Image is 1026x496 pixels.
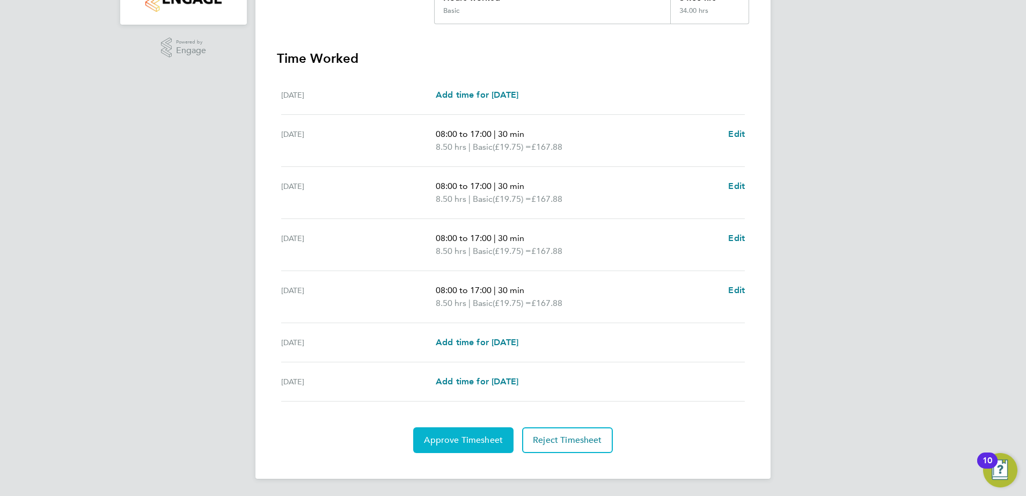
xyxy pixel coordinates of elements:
[473,297,493,310] span: Basic
[436,285,492,295] span: 08:00 to 17:00
[728,129,745,139] span: Edit
[494,233,496,243] span: |
[424,435,503,446] span: Approve Timesheet
[728,128,745,141] a: Edit
[281,375,436,388] div: [DATE]
[473,141,493,154] span: Basic
[468,142,471,152] span: |
[176,38,206,47] span: Powered by
[436,89,518,101] a: Add time for [DATE]
[670,6,749,24] div: 34.00 hrs
[531,298,562,308] span: £167.88
[473,193,493,206] span: Basic
[983,453,1017,487] button: Open Resource Center, 10 new notifications
[281,128,436,154] div: [DATE]
[281,284,436,310] div: [DATE]
[522,427,613,453] button: Reject Timesheet
[533,435,602,446] span: Reject Timesheet
[436,142,466,152] span: 8.50 hrs
[531,246,562,256] span: £167.88
[531,142,562,152] span: £167.88
[468,194,471,204] span: |
[494,181,496,191] span: |
[436,129,492,139] span: 08:00 to 17:00
[436,337,518,347] span: Add time for [DATE]
[281,89,436,101] div: [DATE]
[531,194,562,204] span: £167.88
[281,180,436,206] div: [DATE]
[983,461,992,475] div: 10
[436,376,518,386] span: Add time for [DATE]
[498,285,524,295] span: 30 min
[436,246,466,256] span: 8.50 hrs
[176,46,206,55] span: Engage
[728,180,745,193] a: Edit
[436,298,466,308] span: 8.50 hrs
[493,298,531,308] span: (£19.75) =
[443,6,459,15] div: Basic
[494,129,496,139] span: |
[493,142,531,152] span: (£19.75) =
[498,181,524,191] span: 30 min
[493,246,531,256] span: (£19.75) =
[494,285,496,295] span: |
[473,245,493,258] span: Basic
[728,181,745,191] span: Edit
[728,285,745,295] span: Edit
[436,181,492,191] span: 08:00 to 17:00
[277,50,749,67] h3: Time Worked
[436,233,492,243] span: 08:00 to 17:00
[728,233,745,243] span: Edit
[436,90,518,100] span: Add time for [DATE]
[436,194,466,204] span: 8.50 hrs
[436,375,518,388] a: Add time for [DATE]
[281,336,436,349] div: [DATE]
[498,233,524,243] span: 30 min
[281,232,436,258] div: [DATE]
[468,246,471,256] span: |
[498,129,524,139] span: 30 min
[436,336,518,349] a: Add time for [DATE]
[728,232,745,245] a: Edit
[413,427,514,453] button: Approve Timesheet
[493,194,531,204] span: (£19.75) =
[468,298,471,308] span: |
[728,284,745,297] a: Edit
[161,38,207,58] a: Powered byEngage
